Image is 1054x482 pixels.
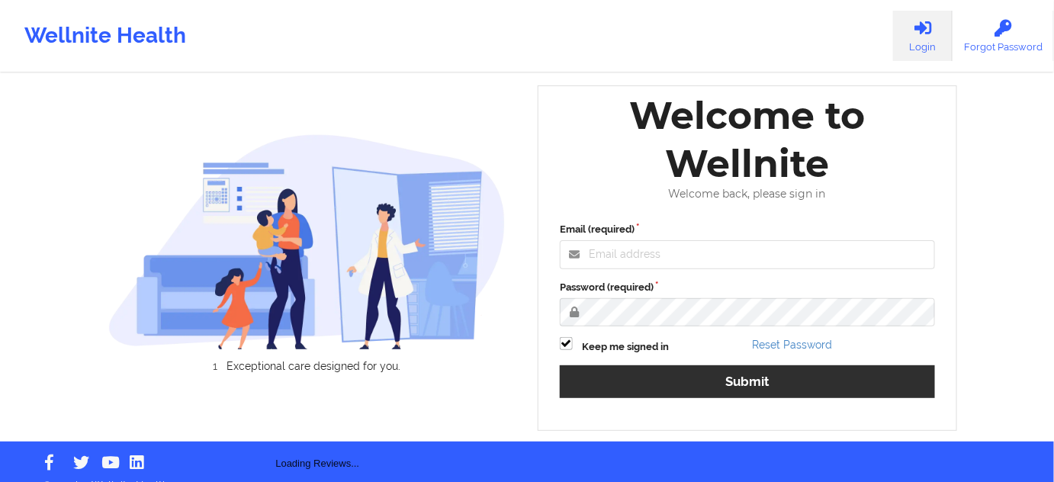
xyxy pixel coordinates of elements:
[549,188,946,201] div: Welcome back, please sign in
[582,339,669,355] label: Keep me signed in
[121,360,506,372] li: Exceptional care designed for you.
[108,133,506,349] img: wellnite-auth-hero_200.c722682e.png
[560,365,935,398] button: Submit
[893,11,953,61] a: Login
[953,11,1054,61] a: Forgot Password
[753,339,833,351] a: Reset Password
[560,280,935,295] label: Password (required)
[549,92,946,188] div: Welcome to Wellnite
[560,240,935,269] input: Email address
[560,222,935,237] label: Email (required)
[108,398,528,471] div: Loading Reviews...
